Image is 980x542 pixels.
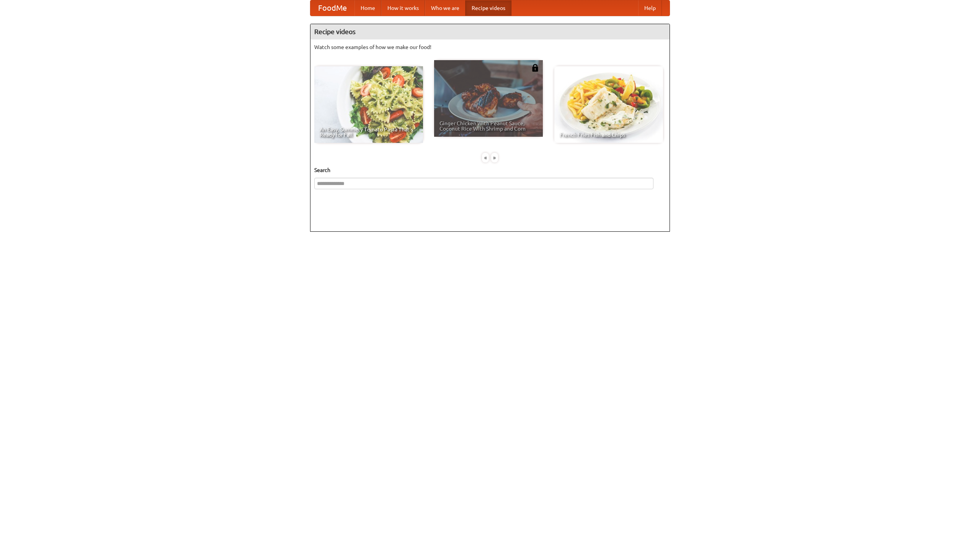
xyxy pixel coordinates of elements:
[310,0,354,16] a: FoodMe
[320,127,418,138] span: An Easy, Summery Tomato Pasta That's Ready for Fall
[314,166,666,174] h5: Search
[310,24,670,39] h4: Recipe videos
[491,153,498,162] div: »
[554,66,663,143] a: French Fries Fish and Chips
[531,64,539,72] img: 483408.png
[381,0,425,16] a: How it works
[354,0,381,16] a: Home
[638,0,662,16] a: Help
[314,43,666,51] p: Watch some examples of how we make our food!
[560,132,658,138] span: French Fries Fish and Chips
[314,66,423,143] a: An Easy, Summery Tomato Pasta That's Ready for Fall
[482,153,489,162] div: «
[465,0,511,16] a: Recipe videos
[425,0,465,16] a: Who we are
